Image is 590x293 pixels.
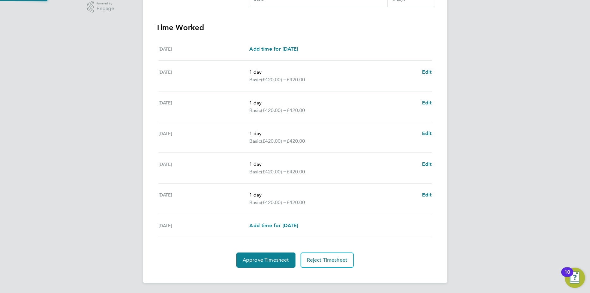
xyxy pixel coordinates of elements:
[422,192,432,198] span: Edit
[261,107,287,113] span: (£420.00) =
[261,77,287,83] span: (£420.00) =
[249,168,261,176] span: Basic
[422,130,432,137] a: Edit
[249,222,298,228] span: Add time for [DATE]
[249,46,298,52] span: Add time for [DATE]
[261,199,287,205] span: (£420.00) =
[158,130,250,145] div: [DATE]
[158,99,250,114] div: [DATE]
[249,99,417,107] p: 1 day
[249,199,261,206] span: Basic
[249,191,417,199] p: 1 day
[422,130,432,136] span: Edit
[249,137,261,145] span: Basic
[158,160,250,176] div: [DATE]
[249,45,298,53] a: Add time for [DATE]
[287,199,305,205] span: £420.00
[158,191,250,206] div: [DATE]
[158,68,250,84] div: [DATE]
[422,161,432,167] span: Edit
[287,77,305,83] span: £420.00
[261,138,287,144] span: (£420.00) =
[87,1,114,13] a: Powered byEngage
[307,257,348,263] span: Reject Timesheet
[249,76,261,84] span: Basic
[422,69,432,75] span: Edit
[249,68,417,76] p: 1 day
[261,169,287,175] span: (£420.00) =
[422,100,432,106] span: Edit
[249,130,417,137] p: 1 day
[422,68,432,76] a: Edit
[565,268,585,288] button: Open Resource Center, 10 new notifications
[96,1,114,6] span: Powered by
[287,138,305,144] span: £420.00
[158,222,250,229] div: [DATE]
[249,160,417,168] p: 1 day
[249,222,298,229] a: Add time for [DATE]
[422,99,432,107] a: Edit
[287,169,305,175] span: £420.00
[287,107,305,113] span: £420.00
[249,107,261,114] span: Basic
[422,191,432,199] a: Edit
[236,252,295,268] button: Approve Timesheet
[156,22,434,33] h3: Time Worked
[158,45,250,53] div: [DATE]
[243,257,289,263] span: Approve Timesheet
[564,272,570,280] div: 10
[96,6,114,11] span: Engage
[301,252,354,268] button: Reject Timesheet
[422,160,432,168] a: Edit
